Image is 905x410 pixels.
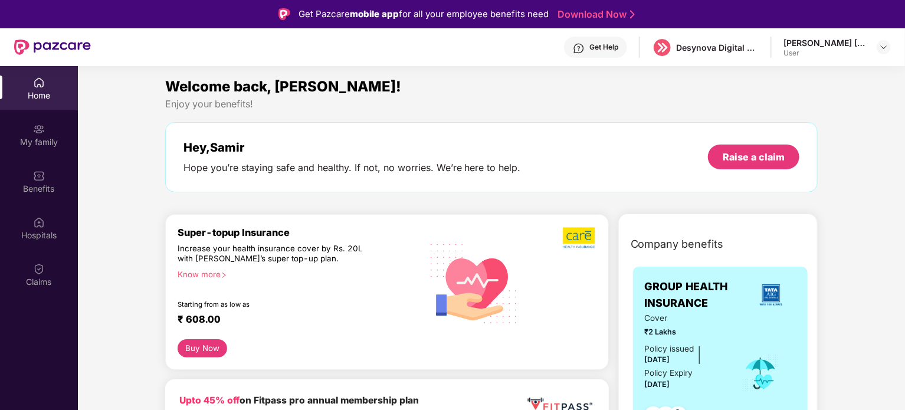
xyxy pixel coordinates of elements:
img: logo%20(5).png [654,39,671,56]
span: GROUP HEALTH INSURANCE [645,278,746,312]
div: Get Help [589,42,618,52]
div: [PERSON_NAME] [PERSON_NAME] [783,37,866,48]
div: Starting from as low as [178,300,372,309]
span: Company benefits [631,236,724,252]
span: right [221,272,227,278]
img: svg+xml;base64,PHN2ZyBpZD0iQmVuZWZpdHMiIHhtbG5zPSJodHRwOi8vd3d3LnczLm9yZy8yMDAwL3N2ZyIgd2lkdGg9Ij... [33,170,45,182]
div: Policy Expiry [645,367,693,379]
span: Welcome back, [PERSON_NAME]! [165,78,401,95]
img: svg+xml;base64,PHN2ZyB4bWxucz0iaHR0cDovL3d3dy53My5vcmcvMjAwMC9zdmciIHhtbG5zOnhsaW5rPSJodHRwOi8vd3... [422,229,527,336]
img: svg+xml;base64,PHN2ZyBpZD0iQ2xhaW0iIHhtbG5zPSJodHRwOi8vd3d3LnczLm9yZy8yMDAwL3N2ZyIgd2lkdGg9IjIwIi... [33,263,45,275]
span: [DATE] [645,380,670,389]
div: Hey, Samir [183,140,521,155]
span: Cover [645,312,726,324]
button: Buy Now [178,339,228,357]
img: Stroke [630,8,635,21]
img: svg+xml;base64,PHN2ZyBpZD0iSG9zcGl0YWxzIiB4bWxucz0iaHR0cDovL3d3dy53My5vcmcvMjAwMC9zdmciIHdpZHRoPS... [33,217,45,228]
img: New Pazcare Logo [14,40,91,55]
img: icon [742,354,780,393]
img: b5dec4f62d2307b9de63beb79f102df3.png [563,227,596,249]
span: ₹2 Lakhs [645,326,726,338]
div: Know more [178,270,415,278]
img: svg+xml;base64,PHN2ZyBpZD0iSGVscC0zMngzMiIgeG1sbnM9Imh0dHA6Ly93d3cudzMub3JnLzIwMDAvc3ZnIiB3aWR0aD... [573,42,585,54]
strong: mobile app [350,8,399,19]
img: svg+xml;base64,PHN2ZyBpZD0iRHJvcGRvd24tMzJ4MzIiIHhtbG5zPSJodHRwOi8vd3d3LnczLm9yZy8yMDAwL3N2ZyIgd2... [879,42,888,52]
img: Logo [278,8,290,20]
div: User [783,48,866,58]
a: Download Now [558,8,631,21]
div: Increase your health insurance cover by Rs. 20L with [PERSON_NAME]’s super top-up plan. [178,244,371,265]
img: svg+xml;base64,PHN2ZyB3aWR0aD0iMjAiIGhlaWdodD0iMjAiIHZpZXdCb3g9IjAgMCAyMCAyMCIgZmlsbD0ibm9uZSIgeG... [33,123,45,135]
div: Policy issued [645,343,694,355]
div: Hope you’re staying safe and healthy. If not, no worries. We’re here to help. [183,162,521,174]
img: insurerLogo [755,279,787,311]
div: Enjoy your benefits! [165,98,818,110]
div: ₹ 608.00 [178,313,410,327]
div: Super-topup Insurance [178,227,422,238]
b: on Fitpass pro annual membership plan [179,395,419,406]
b: Upto 45% off [179,395,240,406]
img: svg+xml;base64,PHN2ZyBpZD0iSG9tZSIgeG1sbnM9Imh0dHA6Ly93d3cudzMub3JnLzIwMDAvc3ZnIiB3aWR0aD0iMjAiIG... [33,77,45,88]
div: Raise a claim [723,150,785,163]
span: [DATE] [645,355,670,364]
div: Desynova Digital private limited [676,42,759,53]
div: Get Pazcare for all your employee benefits need [299,7,549,21]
